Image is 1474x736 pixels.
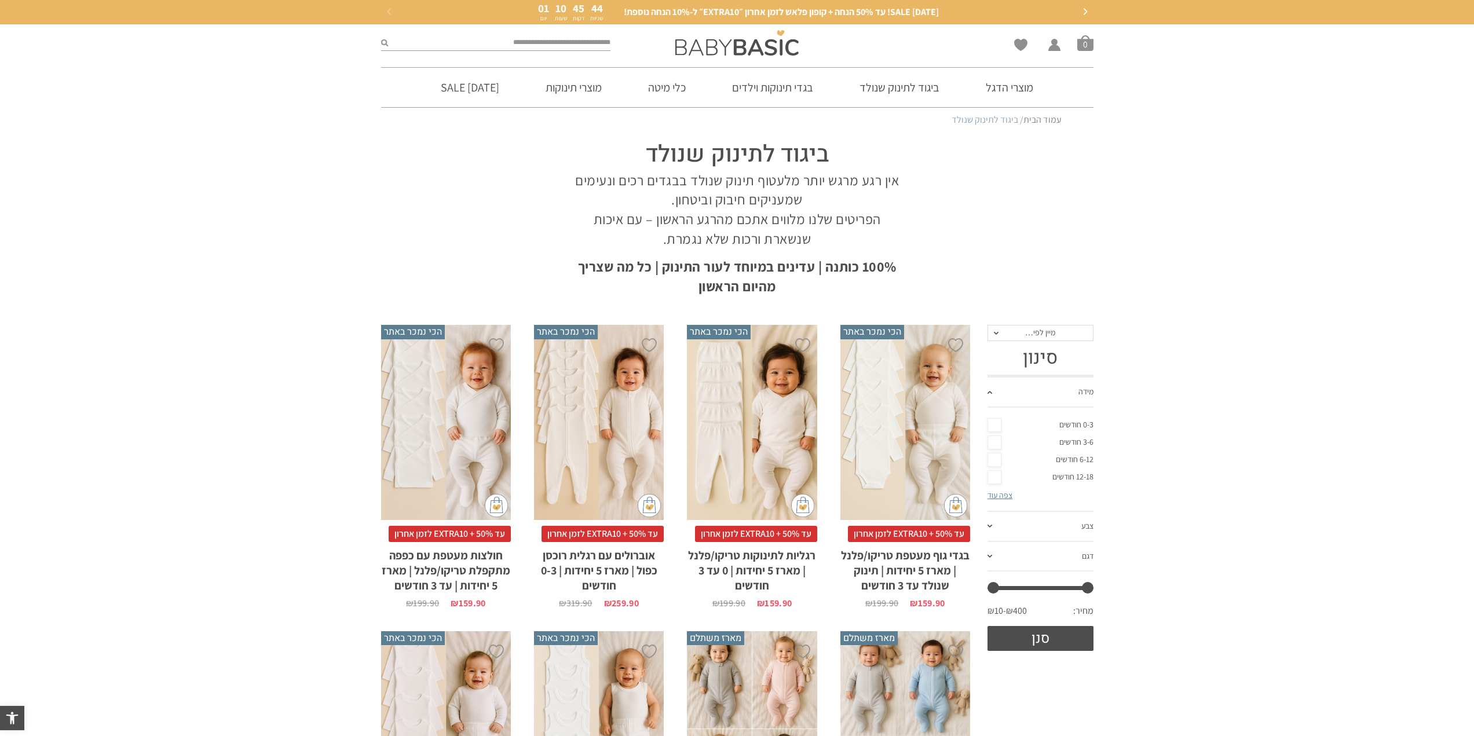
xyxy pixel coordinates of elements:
[573,16,584,21] p: דקות
[757,597,792,609] bdi: 159.90
[572,138,902,171] h1: ביגוד לתינוק שנולד
[687,631,744,645] span: מארז משתלם
[687,325,751,339] span: הכי נמכר באתר
[638,494,661,517] img: cat-mini-atc.png
[534,631,598,645] span: הכי נמכר באתר
[1077,35,1093,51] span: סל קניות
[712,597,719,609] span: ₪
[695,526,817,542] span: עד 50% + EXTRA10 לזמן אחרון
[987,451,1093,468] a: 6-12 חודשים
[534,542,664,593] h2: אוברולים עם רגלית רוכסן כפול | מארז 5 יחידות | 0-3 חודשים
[842,68,957,107] a: ביגוד לתינוק שנולד
[559,597,566,609] span: ₪
[406,597,413,609] span: ₪
[987,434,1093,451] a: 3-6 חודשים
[1014,39,1027,51] a: Wishlist
[451,597,485,609] bdi: 159.90
[791,494,814,517] img: cat-mini-atc.png
[389,526,511,542] span: עד 50% + EXTRA10 לזמן אחרון
[840,542,970,593] h2: בגדי גוף מעטפת טריקו/פלנל | מארז 5 יחידות | תינוק שנולד עד 3 חודשים
[604,597,612,609] span: ₪
[987,468,1093,486] a: 12-18 חודשים
[413,113,1062,126] nav: Breadcrumb
[848,526,970,542] span: עד 50% + EXTRA10 לזמן אחרון
[528,68,619,107] a: מוצרי תינוקות
[987,416,1093,434] a: 0-3 חודשים
[555,1,566,15] span: 10
[944,494,967,517] img: cat-mini-atc.png
[715,68,831,107] a: בגדי תינוקות וילדים
[687,542,817,593] h2: רגליות לתינוקות טריקו/פלנל | מארז 5 יחידות | 0 עד 3 חודשים
[572,171,902,248] p: אין רגע מרגש יותר מלעטוף תינוק שנולד בבגדים רכים ונעימים שמעניקים חיבוק וביטחון. הפריטים שלנו מלו...
[573,1,584,15] span: 45
[987,542,1093,572] a: דגם
[987,490,1012,500] a: צפה עוד
[840,325,970,608] a: הכי נמכר באתר בגדי גוף מעטפת טריקו/פלנל | מארז 5 יחידות | תינוק שנולד עד 3 חודשים עד 50% + EXTRA1...
[381,542,511,593] h2: חולצות מעטפת עם כפפה מתקפלת טריקו/פלנל | מארז 5 יחידות | עד 3 חודשים
[534,325,664,608] a: הכי נמכר באתר אוברולים עם רגלית רוכסן כפול | מארז 5 יחידות | 0-3 חודשים עד 50% + EXTRA10 לזמן אחר...
[485,494,508,517] img: cat-mini-atc.png
[865,597,872,609] span: ₪
[910,597,945,609] bdi: 159.90
[631,68,703,107] a: כלי מיטה
[865,597,898,609] bdi: 199.90
[538,16,549,21] p: יום
[451,597,458,609] span: ₪
[381,325,511,608] a: הכי נמכר באתר חולצות מעטפת עם כפפה מתקפלת טריקו/פלנל | מארז 5 יחידות | עד 3 חודשים עד 50% + EXTRA...
[555,16,567,21] p: שעות
[1023,113,1062,126] a: עמוד הבית
[1025,327,1055,338] span: מיין לפי…
[1077,35,1093,51] a: סל קניות0
[381,631,445,645] span: הכי נמכר באתר
[393,3,1082,21] a: [DATE] SALE! עד 50% הנחה + קופון פלאש לזמן אחרון ״EXTRA10״ ל-10% הנחה נוספת!01יום10שעות45דקות44שניות
[675,30,799,56] img: Baby Basic בגדי תינוקות וילדים אונליין
[538,1,549,15] span: 01
[987,626,1093,651] button: סנן
[968,68,1051,107] a: מוצרי הדגל
[840,325,904,339] span: הכי נמכר באתר
[757,597,765,609] span: ₪
[591,1,603,15] span: 44
[406,597,439,609] bdi: 199.90
[1006,605,1027,617] span: ₪400
[534,325,598,339] span: הכי נמכר באתר
[987,605,1006,617] span: ₪10
[624,6,939,19] span: [DATE] SALE! עד 50% הנחה + קופון פלאש לזמן אחרון ״EXTRA10״ ל-10% הנחה נוספת!
[542,526,664,542] span: עד 50% + EXTRA10 לזמן אחרון
[1076,3,1093,21] button: Next
[381,325,445,339] span: הכי נמכר באתר
[423,68,517,107] a: [DATE] SALE
[840,631,898,645] span: מארז משתלם
[987,378,1093,408] a: מידה
[712,597,745,609] bdi: 199.90
[604,597,639,609] bdi: 259.90
[578,257,897,295] strong: 100% כותנה | עדינים במיוחד לעור התינוק | כל מה שצריך מהיום הראשון
[559,597,592,609] bdi: 319.90
[910,597,917,609] span: ₪
[987,347,1093,369] h3: סינון
[987,602,1093,626] div: מחיר: —
[1014,39,1027,55] span: Wishlist
[590,16,604,21] p: שניות
[687,325,817,608] a: הכי נמכר באתר רגליות לתינוקות טריקו/פלנל | מארז 5 יחידות | 0 עד 3 חודשים עד 50% + EXTRA10 לזמן אח...
[987,512,1093,542] a: צבע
